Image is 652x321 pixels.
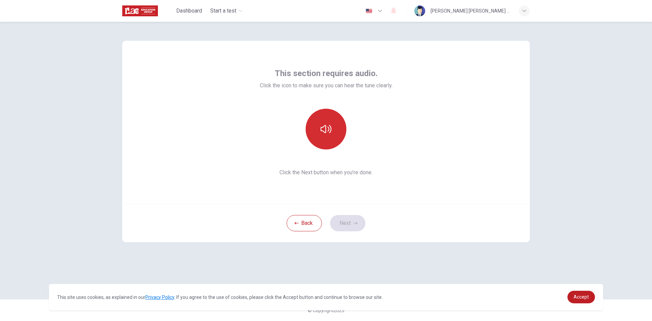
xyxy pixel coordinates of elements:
button: Start a test [207,5,245,17]
a: ILAC logo [122,4,174,18]
span: Click the icon to make sure you can hear the tune clearly. [260,82,393,90]
span: © Copyright 2025 [308,308,344,313]
img: ILAC logo [122,4,158,18]
a: dismiss cookie message [567,291,595,303]
span: Click the Next button when you’re done. [260,168,393,177]
a: Privacy Policy [145,295,174,300]
span: This site uses cookies, as explained in our . If you agree to the use of cookies, please click th... [57,295,383,300]
img: en [365,8,373,14]
button: Dashboard [174,5,205,17]
div: [PERSON_NAME] [PERSON_NAME] Guzoni [431,7,511,15]
span: Dashboard [176,7,202,15]
div: cookieconsent [49,284,603,310]
img: Profile picture [414,5,425,16]
span: Accept [574,294,589,300]
span: This section requires audio. [275,68,378,79]
button: Back [287,215,322,231]
span: Start a test [210,7,236,15]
